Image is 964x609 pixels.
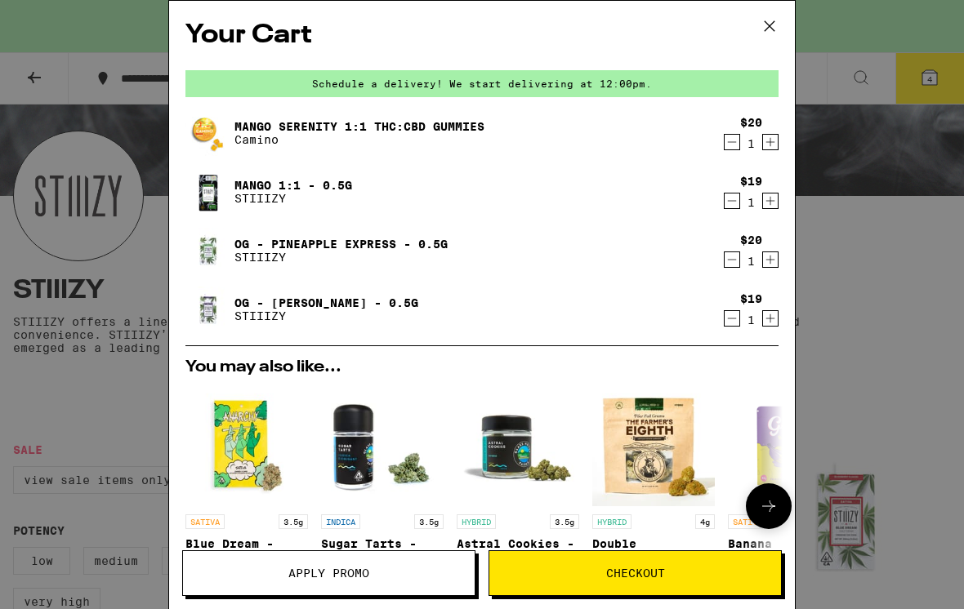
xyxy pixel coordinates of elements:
p: Sugar Tarts - 3.5g [321,537,444,563]
a: Open page for Astral Cookies - 3.5g from Glass House [457,384,579,600]
img: Glass House - Astral Cookies - 3.5g [457,384,579,506]
img: Glass House - Sugar Tarts - 3.5g [321,384,444,506]
span: Apply Promo [288,567,369,579]
button: Increment [762,134,779,150]
button: Increment [762,310,779,327]
img: OG - King Louis XIII - 0.5g [185,287,231,332]
button: Decrement [724,251,740,268]
p: 3.5g [279,514,308,529]
h2: Your Cart [185,17,779,54]
div: 1 [740,196,762,209]
div: 1 [740,313,762,327]
button: Checkout [489,550,782,596]
div: $19 [740,175,762,188]
p: 3.5g [414,514,444,529]
span: Checkout [606,567,665,579]
a: Mango 1:1 - 0.5g [234,179,352,192]
p: HYBRID [457,514,496,529]
p: INDICA [321,514,360,529]
div: $20 [740,116,762,129]
p: Banana [PERSON_NAME] - 3.5g [728,537,850,563]
p: Camino [234,133,484,146]
div: $20 [740,233,762,247]
img: Mango 1:1 - 0.5g [185,169,231,215]
button: Decrement [724,310,740,327]
p: STIIIZY [234,251,448,264]
a: OG - Pineapple Express - 0.5g [234,238,448,251]
button: Decrement [724,134,740,150]
img: Anarchy - Blue Dream - 3.5g [185,384,308,506]
p: HYBRID [592,514,632,529]
button: Apply Promo [182,550,475,596]
p: Astral Cookies - 3.5g [457,537,579,563]
p: STIIIZY [234,192,352,205]
img: Gelato - Banana Runtz - 3.5g [728,384,850,506]
a: Open page for Double Runtz - 4g from Lowell Farms [592,384,715,600]
button: Increment [762,193,779,209]
a: Open page for Blue Dream - 3.5g from Anarchy [185,384,308,600]
a: Open page for Sugar Tarts - 3.5g from Glass House [321,384,444,600]
div: 1 [740,255,762,268]
span: Hi. Need any help? [10,11,118,24]
div: 1 [740,137,762,150]
button: Increment [762,251,779,268]
p: 3.5g [550,514,579,529]
h2: You may also like... [185,359,779,376]
img: Lowell Farms - Double Runtz - 4g [592,384,715,506]
p: Double [PERSON_NAME] - 4g [592,537,715,563]
p: SATIVA [728,514,767,529]
div: $19 [740,292,762,305]
button: Decrement [724,193,740,209]
div: Schedule a delivery! We start delivering at 12:00pm. [185,70,779,97]
img: Mango Serenity 1:1 THC:CBD Gummies [185,110,231,156]
a: OG - [PERSON_NAME] - 0.5g [234,296,418,309]
a: Open page for Banana Runtz - 3.5g from Gelato [728,384,850,600]
p: STIIIZY [234,309,418,322]
img: OG - Pineapple Express - 0.5g [185,228,231,273]
a: Mango Serenity 1:1 THC:CBD Gummies [234,120,484,133]
p: Blue Dream - 3.5g [185,537,308,563]
p: 4g [695,514,715,529]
